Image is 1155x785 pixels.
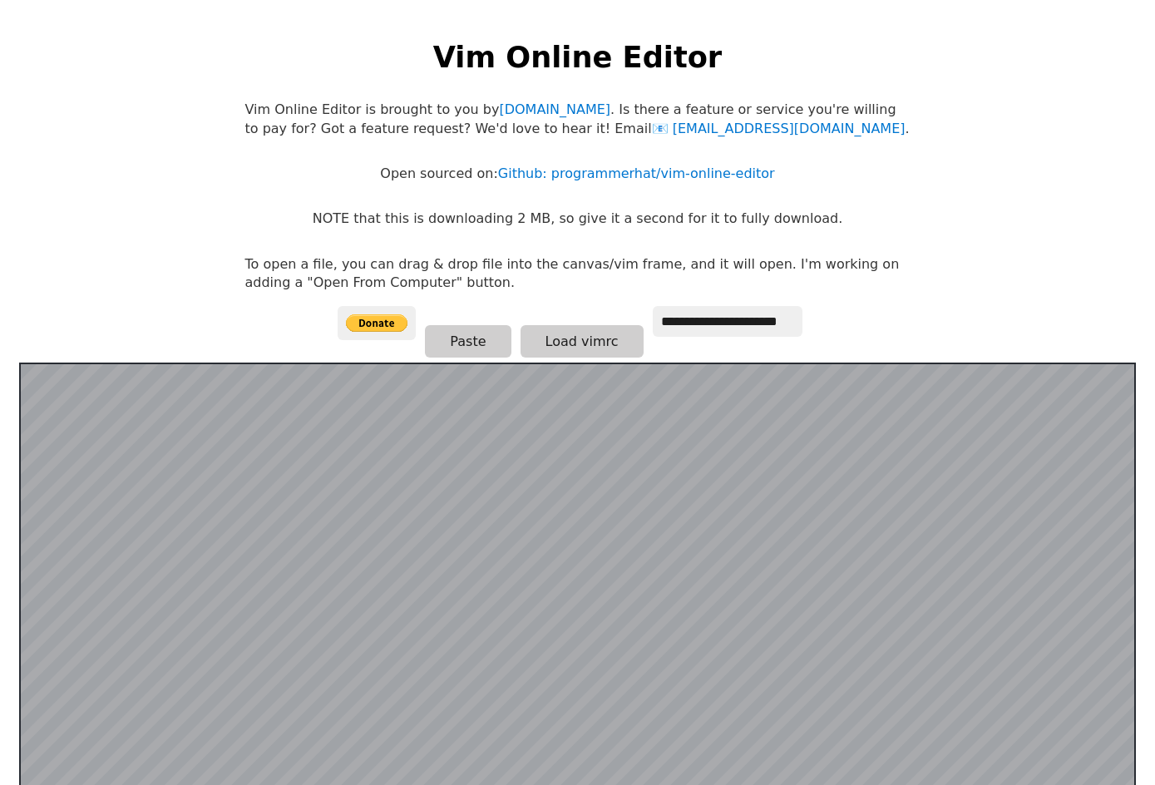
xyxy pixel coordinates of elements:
[245,255,911,293] p: To open a file, you can drag & drop file into the canvas/vim frame, and it will open. I'm working...
[499,101,610,117] a: [DOMAIN_NAME]
[425,325,511,358] button: Paste
[380,165,774,183] p: Open sourced on:
[521,325,644,358] button: Load vimrc
[245,101,911,138] p: Vim Online Editor is brought to you by . Is there a feature or service you're willing to pay for?...
[433,37,722,77] h1: Vim Online Editor
[313,210,842,228] p: NOTE that this is downloading 2 MB, so give it a second for it to fully download.
[498,165,775,181] a: Github: programmerhat/vim-online-editor
[652,121,906,136] a: [EMAIL_ADDRESS][DOMAIN_NAME]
